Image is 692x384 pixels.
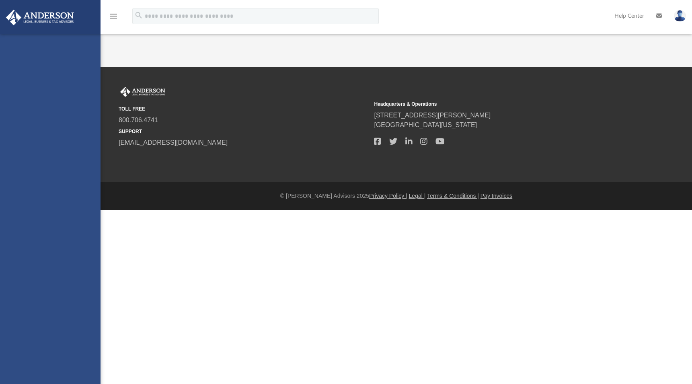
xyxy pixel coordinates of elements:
[109,15,118,21] a: menu
[369,193,407,199] a: Privacy Policy |
[101,192,692,200] div: © [PERSON_NAME] Advisors 2025
[119,117,158,123] a: 800.706.4741
[674,10,686,22] img: User Pic
[374,121,477,128] a: [GEOGRAPHIC_DATA][US_STATE]
[427,193,479,199] a: Terms & Conditions |
[119,128,368,135] small: SUPPORT
[119,87,167,97] img: Anderson Advisors Platinum Portal
[119,105,368,113] small: TOLL FREE
[134,11,143,20] i: search
[409,193,426,199] a: Legal |
[480,193,512,199] a: Pay Invoices
[119,139,228,146] a: [EMAIL_ADDRESS][DOMAIN_NAME]
[374,101,624,108] small: Headquarters & Operations
[4,10,76,25] img: Anderson Advisors Platinum Portal
[374,112,491,119] a: [STREET_ADDRESS][PERSON_NAME]
[109,11,118,21] i: menu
